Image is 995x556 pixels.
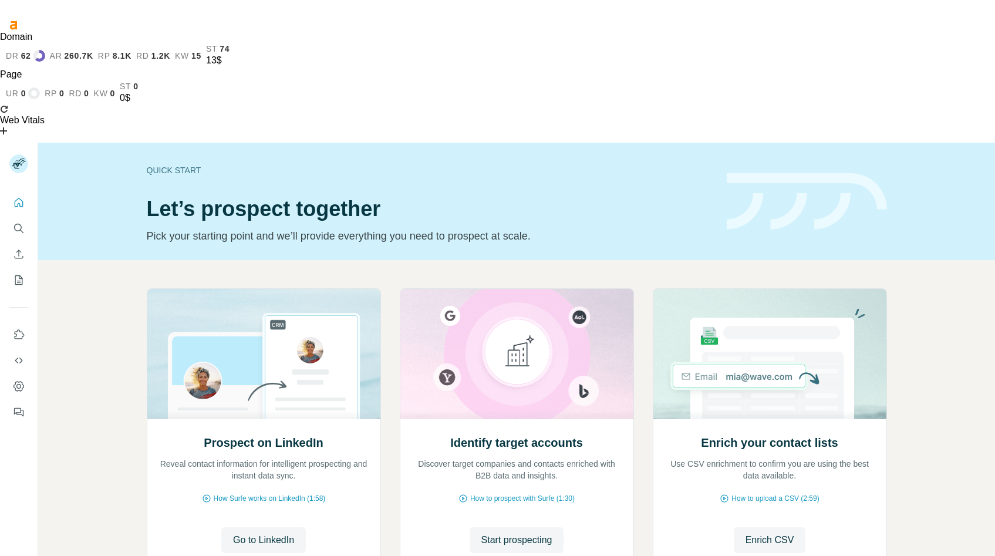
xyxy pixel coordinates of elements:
img: Prospect on LinkedIn [147,289,381,419]
p: Reveal contact information for intelligent prospecting and instant data sync. [159,458,369,481]
span: 260.7K [64,51,93,60]
a: dr62 [6,50,45,62]
span: 62 [21,51,31,60]
span: rd [69,89,82,98]
a: rd0 [69,89,89,98]
button: Use Surfe API [9,350,28,371]
button: Search [9,218,28,239]
p: Use CSV enrichment to confirm you are using the best data available. [665,458,875,481]
a: rp8.1K [98,51,131,60]
span: 0 [84,89,89,98]
h2: Identify target accounts [450,434,583,451]
span: 74 [220,44,230,53]
button: Quick start [9,192,28,213]
span: 8.1K [113,51,131,60]
span: Start prospecting [481,533,552,547]
a: ur0 [6,87,40,99]
span: 0 [59,89,65,98]
p: Discover target companies and contacts enriched with B2B data and insights. [412,458,622,481]
span: 1.2K [151,51,170,60]
span: st [206,44,217,53]
div: 0$ [120,91,139,105]
button: Enrich CSV [9,244,28,265]
div: 13$ [206,53,230,68]
span: kw [175,51,189,60]
h1: Let’s prospect together [147,197,713,221]
a: rp0 [45,89,64,98]
button: My lists [9,269,28,291]
button: Dashboard [9,376,28,397]
span: Go to LinkedIn [233,533,294,547]
span: Enrich CSV [746,533,794,547]
span: rp [45,89,57,98]
a: st74 [206,44,230,53]
button: Enrich CSV [734,527,806,553]
button: Start prospecting [470,527,564,553]
a: st0 [120,82,139,91]
a: rd1.2K [136,51,170,60]
span: ur [6,89,19,98]
span: rd [136,51,149,60]
img: Enrich your contact lists [653,289,887,419]
span: 0 [21,89,26,98]
span: 15 [191,51,201,60]
span: rp [98,51,110,60]
span: dr [6,51,19,60]
span: st [120,82,131,91]
button: Use Surfe on LinkedIn [9,324,28,345]
span: 0 [133,82,139,91]
img: Identify target accounts [400,289,634,419]
a: kw15 [175,51,201,60]
span: How Surfe works on LinkedIn (1:58) [214,493,326,504]
button: Feedback [9,402,28,423]
div: Quick start [147,164,713,176]
span: How to prospect with Surfe (1:30) [470,493,575,504]
span: 0 [110,89,116,98]
span: How to upload a CSV (2:59) [731,493,819,504]
a: ar260.7K [50,51,93,60]
p: Pick your starting point and we’ll provide everything you need to prospect at scale. [147,228,713,244]
span: ar [50,51,62,60]
a: kw0 [94,89,115,98]
h2: Enrich your contact lists [701,434,838,451]
img: banner [727,173,887,230]
h2: Prospect on LinkedIn [204,434,323,451]
button: Go to LinkedIn [221,527,306,553]
span: kw [94,89,108,98]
